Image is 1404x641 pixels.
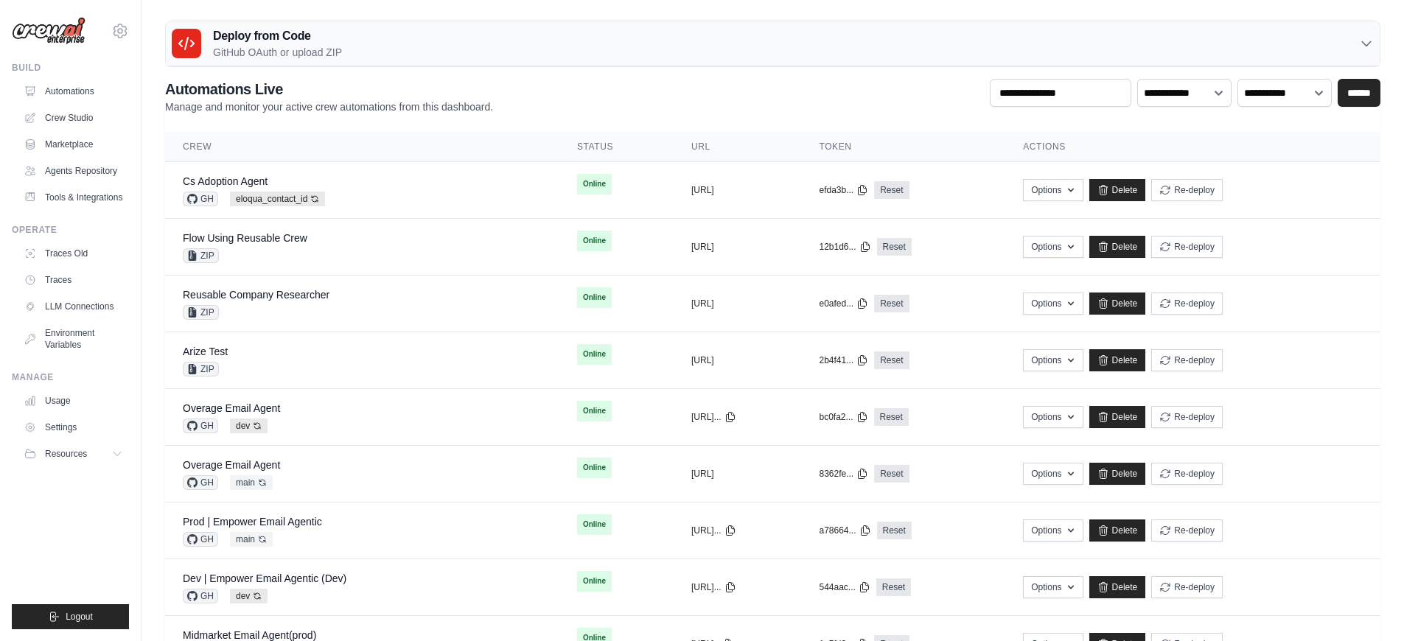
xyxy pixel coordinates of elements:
[1023,293,1083,315] button: Options
[183,629,316,641] a: Midmarket Email Agent(prod)
[183,516,322,528] a: Prod | Empower Email Agentic
[577,458,612,478] span: Online
[1023,576,1083,598] button: Options
[1151,179,1223,201] button: Re-deploy
[1151,463,1223,485] button: Re-deploy
[183,402,280,414] a: Overage Email Agent
[876,578,911,596] a: Reset
[801,132,1005,162] th: Token
[819,354,868,366] button: 2b4f41...
[183,572,346,584] a: Dev | Empower Email Agentic (Dev)
[1023,349,1083,371] button: Options
[18,186,129,209] a: Tools & Integrations
[577,401,612,421] span: Online
[874,351,909,369] a: Reset
[230,475,273,490] span: main
[12,17,85,45] img: Logo
[18,106,129,130] a: Crew Studio
[183,175,268,187] a: Cs Adoption Agent
[1089,179,1146,201] a: Delete
[183,232,307,244] a: Flow Using Reusable Crew
[18,389,129,413] a: Usage
[874,465,909,483] a: Reset
[1151,576,1223,598] button: Re-deploy
[183,346,228,357] a: Arize Test
[877,238,912,256] a: Reset
[165,132,559,162] th: Crew
[1023,179,1083,201] button: Options
[1089,349,1146,371] a: Delete
[1151,293,1223,315] button: Re-deploy
[18,268,129,292] a: Traces
[12,371,129,383] div: Manage
[18,242,129,265] a: Traces Old
[18,159,129,183] a: Agents Repository
[213,27,342,45] h3: Deploy from Code
[1089,519,1146,542] a: Delete
[1023,463,1083,485] button: Options
[1089,576,1146,598] a: Delete
[183,589,218,603] span: GH
[577,287,612,308] span: Online
[183,289,329,301] a: Reusable Company Researcher
[165,99,493,114] p: Manage and monitor your active crew automations from this dashboard.
[1005,132,1380,162] th: Actions
[674,132,801,162] th: URL
[819,581,870,593] button: 544aac...
[874,181,909,199] a: Reset
[819,298,868,309] button: e0afed...
[18,133,129,156] a: Marketplace
[183,532,218,547] span: GH
[18,295,129,318] a: LLM Connections
[1089,236,1146,258] a: Delete
[183,459,280,471] a: Overage Email Agent
[1151,349,1223,371] button: Re-deploy
[18,321,129,357] a: Environment Variables
[230,192,325,206] span: eloqua_contact_id
[213,45,342,60] p: GitHub OAuth or upload ZIP
[183,418,218,433] span: GH
[877,522,912,539] a: Reset
[18,80,129,103] a: Automations
[12,604,129,629] button: Logout
[577,571,612,592] span: Online
[18,416,129,439] a: Settings
[819,241,870,253] button: 12b1d6...
[183,475,218,490] span: GH
[819,525,870,536] button: a78664...
[183,192,218,206] span: GH
[874,408,909,426] a: Reset
[577,344,612,365] span: Online
[165,79,493,99] h2: Automations Live
[230,532,273,547] span: main
[183,305,219,320] span: ZIP
[1151,236,1223,258] button: Re-deploy
[12,224,129,236] div: Operate
[559,132,674,162] th: Status
[12,62,129,74] div: Build
[230,589,268,603] span: dev
[183,362,219,376] span: ZIP
[874,295,909,312] a: Reset
[577,231,612,251] span: Online
[577,514,612,535] span: Online
[1023,406,1083,428] button: Options
[1023,236,1083,258] button: Options
[1089,463,1146,485] a: Delete
[45,448,87,460] span: Resources
[1151,519,1223,542] button: Re-deploy
[1089,293,1146,315] a: Delete
[1023,519,1083,542] button: Options
[183,248,219,263] span: ZIP
[230,418,268,433] span: dev
[18,442,129,466] button: Resources
[66,611,93,623] span: Logout
[819,411,867,423] button: bc0fa2...
[1151,406,1223,428] button: Re-deploy
[1089,406,1146,428] a: Delete
[819,184,868,196] button: efda3b...
[577,174,612,195] span: Online
[819,468,868,480] button: 8362fe...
